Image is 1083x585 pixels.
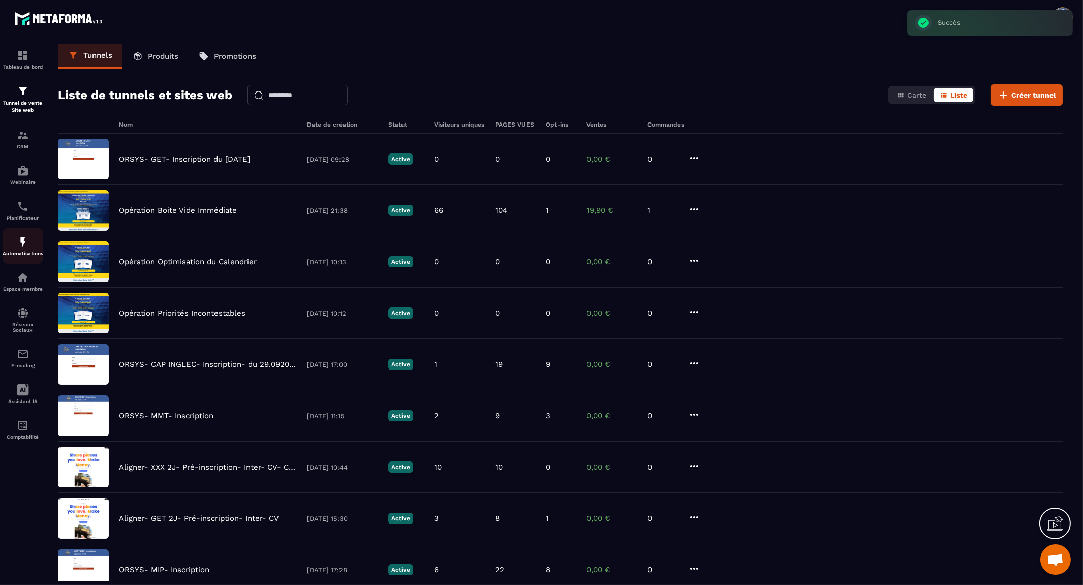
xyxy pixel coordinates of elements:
img: automations [17,271,29,284]
a: accountantaccountantComptabilité [3,412,43,447]
h6: Statut [388,121,424,128]
p: [DATE] 21:38 [307,207,378,214]
img: formation [17,129,29,141]
p: Planificateur [3,215,43,221]
p: 66 [434,206,443,215]
p: ORSYS- MMT- Inscription [119,411,213,420]
p: Webinaire [3,179,43,185]
img: image [58,498,109,539]
p: CRM [3,144,43,149]
span: Liste [950,91,967,99]
p: ORSYS- MIP- Inscription [119,565,209,574]
p: [DATE] 10:44 [307,464,378,471]
img: email [17,348,29,360]
a: formationformationTableau de bord [3,42,43,77]
p: 0 [495,309,500,318]
p: 19,90 € [586,206,637,215]
a: formationformationTunnel de vente Site web [3,77,43,121]
p: Opération Optimisation du Calendrier [119,257,257,266]
img: accountant [17,419,29,432]
p: Tunnel de vente Site web [3,100,43,114]
p: 1 [546,514,549,523]
p: Active [388,359,413,370]
a: Assistant IA [3,376,43,412]
p: 0 [434,257,439,266]
p: ORSYS- GET- Inscription du [DATE] [119,155,250,164]
p: 8 [495,514,500,523]
img: formation [17,49,29,61]
p: 0 [546,257,550,266]
p: 3 [546,411,550,420]
p: Active [388,410,413,421]
p: Comptabilité [3,434,43,440]
img: image [58,395,109,436]
p: Tunnels [83,51,112,60]
p: 0 [495,257,500,266]
p: 10 [495,463,503,472]
p: E-mailing [3,363,43,368]
p: Promotions [214,52,256,61]
p: 0 [647,309,678,318]
p: [DATE] 09:28 [307,156,378,163]
h6: Ventes [586,121,637,128]
p: Active [388,256,413,267]
p: Active [388,153,413,165]
h6: Nom [119,121,297,128]
h6: Visiteurs uniques [434,121,485,128]
img: logo [14,9,106,28]
a: Tunnels [58,44,122,69]
p: 19 [495,360,503,369]
p: 0,00 € [586,257,637,266]
p: 0,00 € [586,565,637,574]
p: Active [388,461,413,473]
p: 0,00 € [586,360,637,369]
p: 1 [647,206,678,215]
p: Automatisations [3,251,43,256]
p: 0,00 € [586,309,637,318]
p: 6 [434,565,439,574]
p: 9 [495,411,500,420]
p: 0 [647,565,678,574]
p: 0 [647,257,678,266]
button: Liste [934,88,973,102]
p: Opération Boite Vide Immédiate [119,206,237,215]
a: automationsautomationsWebinaire [3,157,43,193]
img: automations [17,165,29,177]
p: Active [388,307,413,319]
a: schedulerschedulerPlanificateur [3,193,43,228]
p: Active [388,564,413,575]
p: [DATE] 17:00 [307,361,378,368]
p: ORSYS- CAP INGLEC- Inscription- du 29.092025 [119,360,297,369]
p: [DATE] 10:12 [307,310,378,317]
p: 1 [434,360,437,369]
img: image [58,293,109,333]
img: formation [17,85,29,97]
a: social-networksocial-networkRéseaux Sociaux [3,299,43,341]
a: automationsautomationsEspace membre [3,264,43,299]
p: Active [388,513,413,524]
img: social-network [17,307,29,319]
a: emailemailE-mailing [3,341,43,376]
p: Active [388,205,413,216]
p: 0 [434,155,439,164]
p: 0 [546,309,550,318]
p: 1 [546,206,549,215]
p: Aligner- GET 2J- Pré-inscription- Inter- CV [119,514,279,523]
p: Assistant IA [3,398,43,404]
img: image [58,241,109,282]
p: [DATE] 15:30 [307,515,378,522]
p: 0 [647,155,678,164]
p: 0 [495,155,500,164]
span: Carte [907,91,926,99]
img: automations [17,236,29,248]
p: 0 [546,463,550,472]
p: Opération Priorités Incontestables [119,309,245,318]
img: image [58,447,109,487]
p: 0 [647,411,678,420]
p: 104 [495,206,507,215]
p: [DATE] 11:15 [307,412,378,420]
h6: Opt-ins [546,121,576,128]
button: Carte [890,88,933,102]
p: Tableau de bord [3,64,43,70]
p: 0,00 € [586,411,637,420]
